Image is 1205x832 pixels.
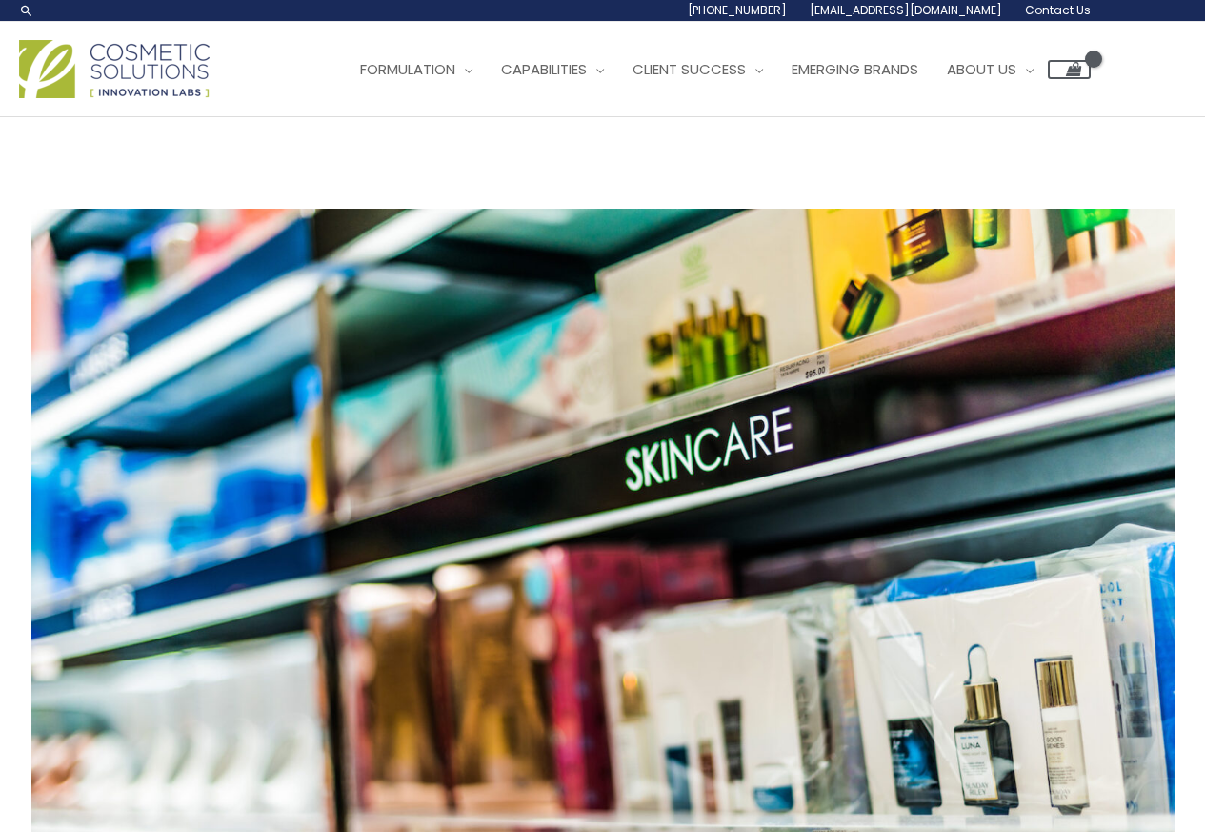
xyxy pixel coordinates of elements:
span: [PHONE_NUMBER] [688,2,787,18]
a: Formulation [346,41,487,98]
span: [EMAIL_ADDRESS][DOMAIN_NAME] [810,2,1002,18]
a: Emerging Brands [777,41,933,98]
span: About Us [947,59,1016,79]
a: Capabilities [487,41,618,98]
a: Client Success [618,41,777,98]
span: Formulation [360,59,455,79]
a: About Us [933,41,1048,98]
a: Search icon link [19,3,34,18]
span: Client Success [633,59,746,79]
span: Capabilities [501,59,587,79]
span: Emerging Brands [792,59,918,79]
nav: Site Navigation [331,41,1091,98]
img: Cosmetic Solutions Logo [19,40,210,98]
a: View Shopping Cart, empty [1048,60,1091,79]
span: Contact Us [1025,2,1091,18]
